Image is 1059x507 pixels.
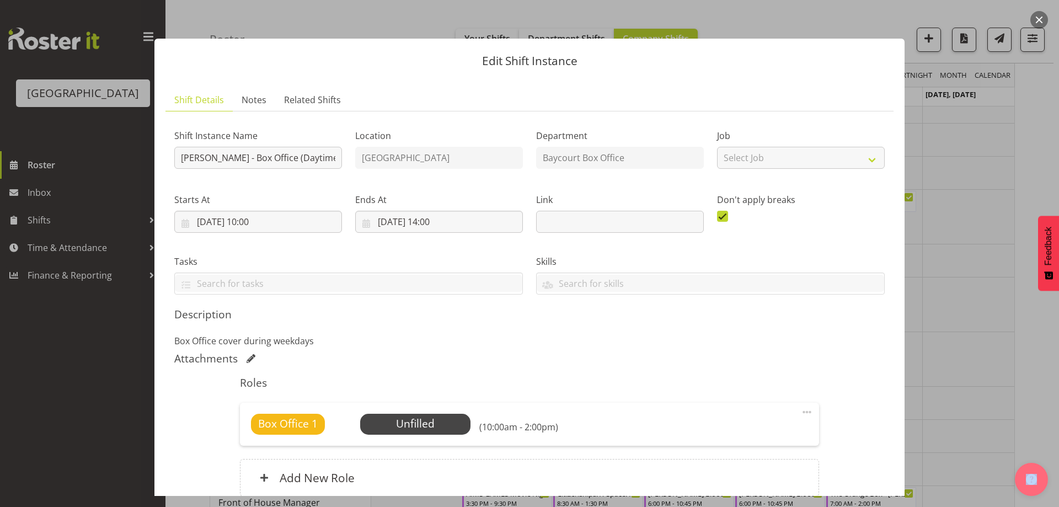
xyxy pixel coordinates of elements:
[355,193,523,206] label: Ends At
[536,193,704,206] label: Link
[717,129,885,142] label: Job
[175,275,522,292] input: Search for tasks
[174,308,885,321] h5: Description
[280,471,355,485] h6: Add New Role
[174,334,885,348] p: Box Office cover during weekdays
[1038,216,1059,291] button: Feedback - Show survey
[717,193,885,206] label: Don't apply breaks
[174,129,342,142] label: Shift Instance Name
[174,255,523,268] label: Tasks
[240,376,819,389] h5: Roles
[396,416,435,431] span: Unfilled
[1044,227,1053,265] span: Feedback
[479,421,558,433] h6: (10:00am - 2:00pm)
[174,193,342,206] label: Starts At
[355,129,523,142] label: Location
[242,93,266,106] span: Notes
[1026,474,1037,485] img: help-xxl-2.png
[258,416,318,432] span: Box Office 1
[174,211,342,233] input: Click to select...
[174,93,224,106] span: Shift Details
[536,255,885,268] label: Skills
[537,275,884,292] input: Search for skills
[284,93,341,106] span: Related Shifts
[174,352,238,365] h5: Attachments
[355,211,523,233] input: Click to select...
[165,55,894,67] p: Edit Shift Instance
[536,129,704,142] label: Department
[174,147,342,169] input: Shift Instance Name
